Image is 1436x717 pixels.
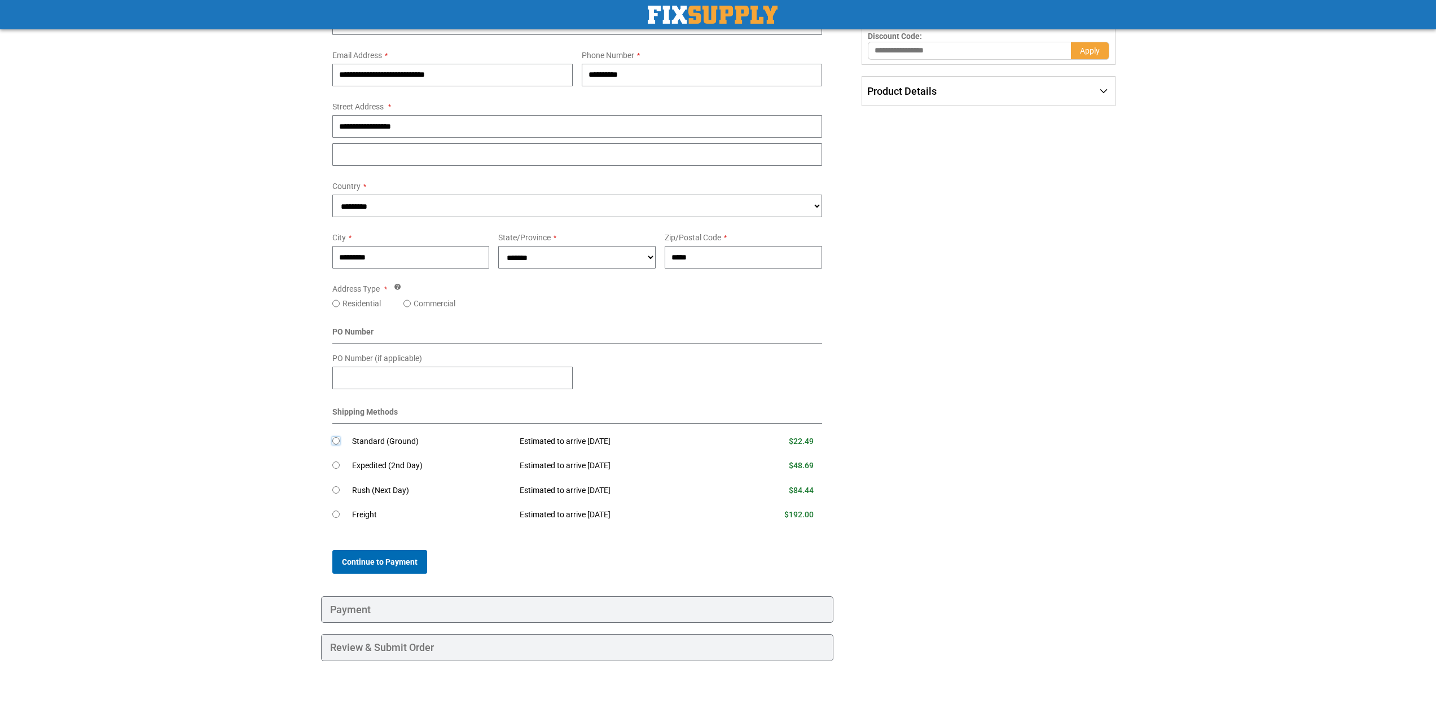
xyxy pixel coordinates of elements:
a: store logo [648,6,778,24]
button: Continue to Payment [332,550,427,574]
span: $48.69 [789,461,814,470]
td: Estimated to arrive [DATE] [511,503,729,527]
td: Estimated to arrive [DATE] [511,454,729,478]
label: Residential [342,298,381,309]
div: PO Number [332,326,823,344]
td: Expedited (2nd Day) [352,454,512,478]
label: Commercial [414,298,455,309]
img: Fix Industrial Supply [648,6,778,24]
div: Review & Submit Order [321,634,834,661]
span: Address Type [332,284,380,293]
td: Estimated to arrive [DATE] [511,478,729,503]
span: Continue to Payment [342,557,418,566]
td: Estimated to arrive [DATE] [511,429,729,454]
span: Email Address [332,51,382,60]
div: Payment [321,596,834,623]
span: Apply [1080,46,1100,55]
span: State/Province [498,233,551,242]
div: Shipping Methods [332,406,823,424]
span: Country [332,182,361,191]
td: Rush (Next Day) [352,478,512,503]
span: Phone Number [582,51,634,60]
td: Freight [352,503,512,527]
span: $84.44 [789,486,814,495]
button: Apply [1071,42,1109,60]
span: Zip/Postal Code [665,233,721,242]
span: $22.49 [789,437,814,446]
span: Product Details [867,85,937,97]
span: Discount Code: [868,32,922,41]
span: PO Number (if applicable) [332,354,422,363]
span: $192.00 [784,510,814,519]
span: City [332,233,346,242]
span: Street Address [332,102,384,111]
td: Standard (Ground) [352,429,512,454]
